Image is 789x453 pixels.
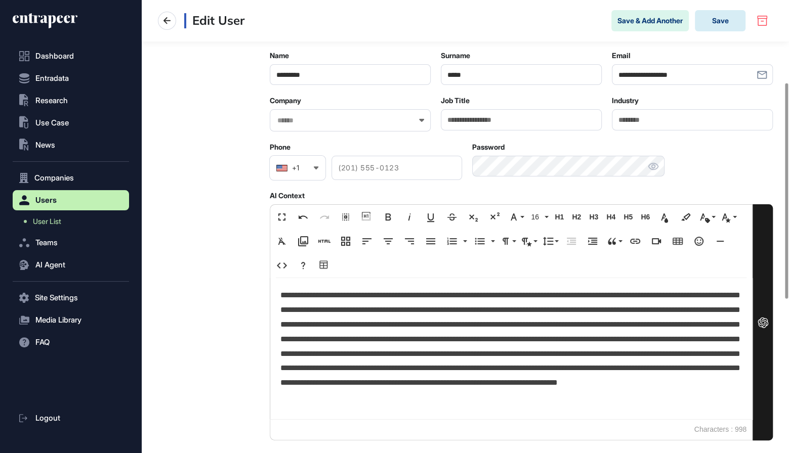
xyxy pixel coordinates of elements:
button: Entradata [13,68,129,88]
button: Paragraph Style [519,231,538,251]
button: Emoticons [689,231,709,251]
button: Responsive Layout [336,231,355,251]
span: News [35,141,55,149]
label: AI Context [270,192,305,200]
a: Logout [13,408,129,428]
button: Media Library [294,231,313,251]
button: Code View [272,255,292,276]
span: AI Agent [35,261,65,269]
button: Underline (⌘U) [421,207,440,227]
button: Save [695,10,745,31]
button: H1 [552,207,567,227]
label: Name [270,52,289,60]
button: H4 [603,207,618,227]
span: Teams [35,239,58,247]
button: AI Agent [13,255,129,275]
label: Email [612,52,631,60]
button: Ordered List [460,231,468,251]
button: Show blocks [357,207,377,227]
button: Help (⌘/) [294,255,313,276]
span: Dashboard [35,52,74,60]
label: Industry [612,97,639,105]
span: H1 [552,213,567,221]
label: Surname [441,52,470,60]
label: Job Title [441,97,470,105]
button: Unordered List [488,231,496,251]
button: Quote [604,231,624,251]
button: Increase Indent (⌘]) [583,231,602,251]
span: Entradata [35,74,69,82]
label: Password [472,143,505,151]
span: Research [35,97,68,105]
span: 16 [529,213,544,221]
span: H3 [586,213,601,221]
button: Bold (⌘B) [379,207,398,227]
button: Fullscreen [272,207,292,227]
span: H2 [569,213,584,221]
a: User List [18,212,129,231]
button: Clear Formatting [272,231,292,251]
button: H3 [586,207,601,227]
button: Research [13,90,129,111]
button: Teams [13,233,129,253]
span: Use Case [35,119,69,127]
button: Align Justify [421,231,440,251]
span: H5 [620,213,636,221]
button: Align Right [400,231,419,251]
button: H6 [638,207,653,227]
button: Font Family [506,207,525,227]
button: Paragraph Format [498,231,517,251]
button: Save & Add Another [611,10,689,31]
div: +1 [292,164,299,171]
span: Site Settings [35,294,78,302]
button: Decrease Indent (⌘[) [562,231,581,251]
button: Undo (⌘Z) [294,207,313,227]
button: Users [13,190,129,210]
span: User List [33,217,61,225]
button: 16 [527,207,550,227]
span: Users [35,196,57,204]
button: Site Settings [13,288,129,308]
label: Company [270,97,301,105]
span: H4 [603,213,618,221]
button: Companies [13,168,129,188]
button: Insert Table [668,231,687,251]
button: Italic (⌘I) [400,207,419,227]
span: FAQ [35,338,50,346]
button: Insert Video [647,231,666,251]
button: Text Color [655,207,674,227]
button: Insert Horizontal Line [711,231,730,251]
button: Subscript [464,207,483,227]
label: Phone [270,143,290,151]
button: Insert Link (⌘K) [626,231,645,251]
span: Logout [35,414,60,422]
button: FAQ [13,332,129,352]
button: Background Color [676,207,695,227]
img: United States [276,164,287,171]
button: Use Case [13,113,129,133]
button: News [13,135,129,155]
button: Inline Class [697,207,717,227]
button: Table Builder [315,255,334,276]
span: H6 [638,213,653,221]
button: Superscript [485,207,504,227]
h3: Edit User [184,13,244,28]
button: Unordered List [470,231,489,251]
button: Align Left [357,231,377,251]
button: H5 [620,207,636,227]
button: Strikethrough (⌘S) [442,207,462,227]
a: Dashboard [13,46,129,66]
button: Redo (⌘⇧Z) [315,207,334,227]
span: Media Library [35,316,81,324]
button: Line Height [541,231,560,251]
span: Companies [34,174,74,182]
span: Characters : 998 [689,420,752,440]
button: Inline Style [719,207,738,227]
button: Ordered List [442,231,462,251]
button: Align Center [379,231,398,251]
button: H2 [569,207,584,227]
button: Select All [336,207,355,227]
button: Media Library [13,310,129,330]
